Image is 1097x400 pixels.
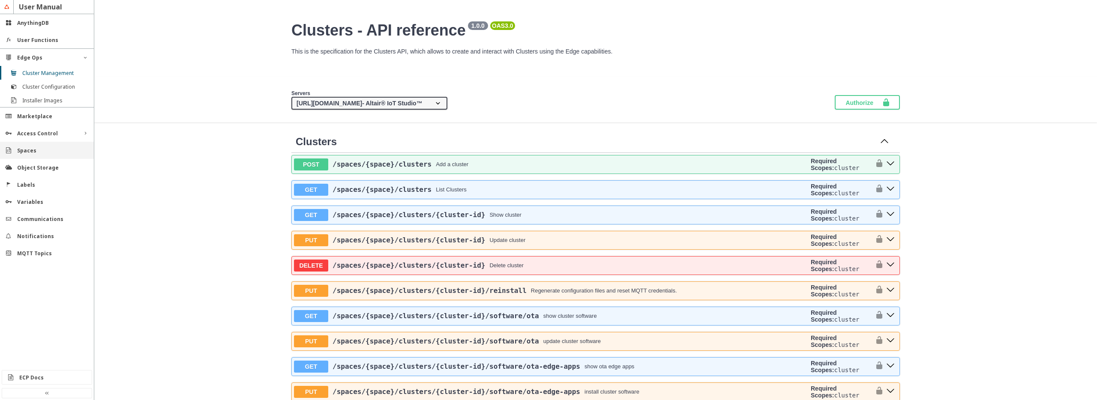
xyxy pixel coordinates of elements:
button: put ​/spaces​/{space}​/clusters​/{cluster-id} [884,234,897,245]
b: Required Scopes: [811,334,837,348]
b: Required Scopes: [811,208,837,222]
button: Collapse operation [878,135,891,148]
code: cluster [834,341,859,348]
b: Required Scopes: [811,284,837,298]
span: /spaces /{space} /clusters /{cluster-id} /software /ota [333,312,539,320]
a: /spaces/{space}/clusters/{cluster-id} [333,211,485,219]
button: authorization button unlocked [871,360,884,373]
b: Required Scopes: [811,183,837,197]
a: /spaces/{space}/clusters/{cluster-id} [333,236,485,244]
code: cluster [834,291,859,298]
span: /spaces /{space} /clusters /{cluster-id} [333,211,485,219]
code: cluster [834,190,859,197]
button: get ​/spaces​/{space}​/clusters​/{cluster-id}​/software​/ota-edge-apps [884,361,897,372]
button: GET/spaces/{space}/clustersList Clusters [294,184,807,196]
b: Required Scopes: [811,360,837,373]
span: GET [294,209,328,221]
b: Required Scopes: [811,309,837,323]
button: PUT/spaces/{space}/clusters/{cluster-id}/reinstallRegenerate configuration files and reset MQTT c... [294,285,807,297]
button: POST/spaces/{space}/clustersAdd a cluster [294,158,807,170]
div: List Clusters [436,186,467,193]
b: Required Scopes: [811,158,837,171]
span: Authorize [845,98,882,107]
h2: Clusters - API reference [291,21,900,39]
p: This is the specification for the Clusters API, which allows to create and interact with Clusters... [291,48,900,55]
button: DELETE/spaces/{space}/clusters/{cluster-id}Delete cluster [294,260,807,272]
button: delete ​/spaces​/{space}​/clusters​/{cluster-id} [884,260,897,271]
span: /spaces /{space} /clusters [333,160,432,168]
a: /spaces/{space}/clusters/{cluster-id}/software/ota-edge-apps [333,362,580,370]
b: Required Scopes: [811,259,837,272]
span: PUT [294,335,328,347]
button: put ​/spaces​/{space}​/clusters​/{cluster-id}​/software​/ota-edge-apps [884,386,897,397]
button: authorization button unlocked [871,208,884,222]
button: get ​/spaces​/{space}​/clusters​/{cluster-id} [884,209,897,220]
span: PUT [294,285,328,297]
code: cluster [834,266,859,272]
a: /spaces/{space}/clusters/{cluster-id}/software/ota [333,337,539,345]
span: Clusters [296,136,337,147]
button: GET/spaces/{space}/clusters/{cluster-id}/software/ota-edge-appsshow ota edge apps [294,361,807,373]
span: /spaces /{space} /clusters /{cluster-id} [333,236,485,244]
a: /spaces/{space}/clusters/{cluster-id}/software/ota-edge-apps [333,388,580,396]
button: put ​/spaces​/{space}​/clusters​/{cluster-id}​/software​/ota [884,335,897,346]
a: /spaces/{space}/clusters/{cluster-id} [333,261,485,269]
span: /spaces /{space} /clusters /{cluster-id} /software /ota-edge-apps [333,388,580,396]
div: show ota edge apps [584,363,634,370]
button: authorization button unlocked [871,284,884,298]
span: POST [294,158,328,170]
code: cluster [834,164,859,171]
div: install cluster software [584,388,639,395]
button: GET/spaces/{space}/clusters/{cluster-id}Show cluster [294,209,807,221]
span: PUT [294,386,328,398]
button: get ​/spaces​/{space}​/clusters [884,184,897,195]
div: show cluster software [543,313,597,319]
b: Required Scopes: [811,233,837,247]
span: /spaces /{space} /clusters /{cluster-id} [333,261,485,269]
button: authorization button unlocked [871,385,884,399]
code: cluster [834,316,859,323]
span: /spaces /{space} /clusters /{cluster-id} /software /ota-edge-apps [333,362,580,370]
span: DELETE [294,260,328,272]
button: PUT/spaces/{space}/clusters/{cluster-id}Update cluster [294,234,807,246]
button: PUT/spaces/{space}/clusters/{cluster-id}/software/otaupdate cluster software [294,335,807,347]
button: put ​/spaces​/{space}​/clusters​/{cluster-id}​/reinstall [884,285,897,296]
span: GET [294,184,328,196]
button: Authorize [835,95,900,110]
span: /spaces /{space} /clusters /{cluster-id} /reinstall [333,287,527,295]
div: Add a cluster [436,161,468,167]
a: /spaces/{space}/clusters [333,160,432,168]
pre: OAS 3.0 [492,22,513,29]
div: Update cluster [489,237,525,243]
a: /spaces/{space}/clusters/{cluster-id}/software/ota [333,312,539,320]
button: authorization button unlocked [871,183,884,197]
button: post ​/spaces​/{space}​/clusters [884,158,897,170]
button: authorization button unlocked [871,259,884,272]
button: authorization button unlocked [871,233,884,247]
div: Regenerate configuration files and reset MQTT credentials. [531,287,677,294]
span: GET [294,361,328,373]
button: GET/spaces/{space}/clusters/{cluster-id}/software/otashow cluster software [294,310,807,322]
a: Clusters [296,136,337,148]
span: Servers [291,90,310,96]
button: authorization button unlocked [871,158,884,171]
code: cluster [834,392,859,399]
span: /spaces /{space} /clusters /{cluster-id} /software /ota [333,337,539,345]
div: Delete cluster [489,262,523,269]
code: cluster [834,367,859,373]
div: Show cluster [489,212,521,218]
pre: 1.0.0 [470,22,486,29]
button: authorization button unlocked [871,334,884,348]
span: PUT [294,234,328,246]
a: /spaces/{space}/clusters [333,185,432,194]
button: authorization button unlocked [871,309,884,323]
code: cluster [834,215,859,222]
button: get ​/spaces​/{space}​/clusters​/{cluster-id}​/software​/ota [884,310,897,321]
div: update cluster software [543,338,601,344]
span: GET [294,310,328,322]
a: /spaces/{space}/clusters/{cluster-id}/reinstall [333,287,527,295]
span: /spaces /{space} /clusters [333,185,432,194]
button: PUT/spaces/{space}/clusters/{cluster-id}/software/ota-edge-appsinstall cluster software [294,386,807,398]
b: Required Scopes: [811,385,837,399]
code: cluster [834,240,859,247]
